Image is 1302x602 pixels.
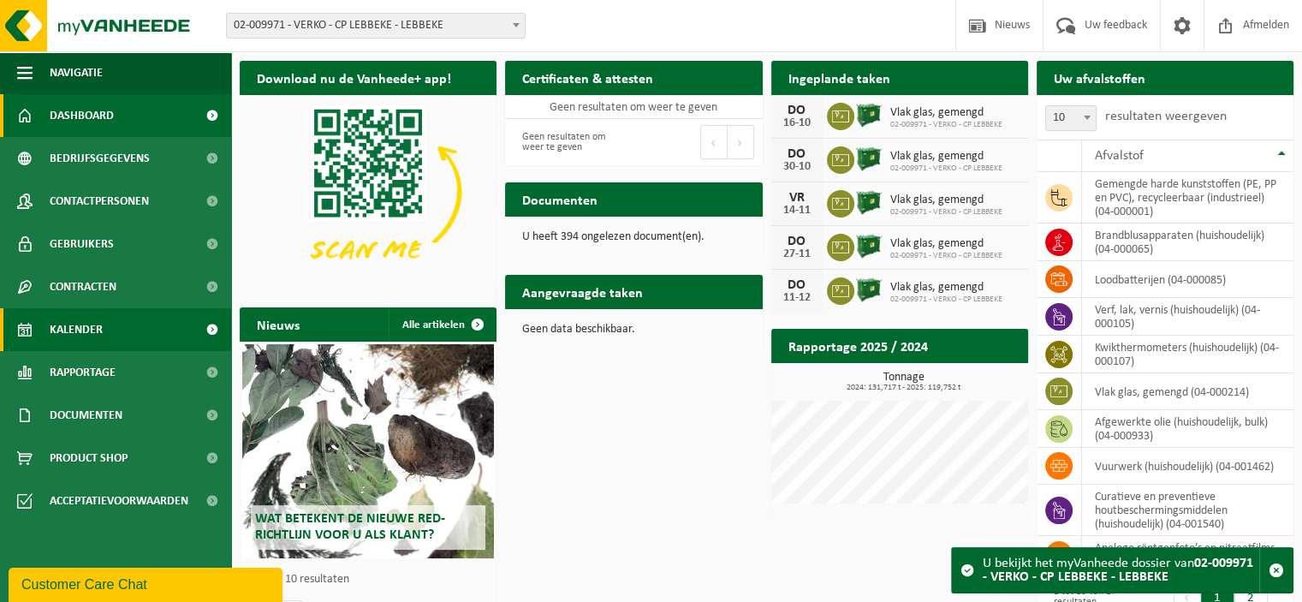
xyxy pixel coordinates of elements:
[854,188,883,217] img: CR-BO-1C-1900-MET-01
[890,120,1002,130] span: 02-009971 - VERKO - CP LEBBEKE
[1037,61,1162,94] h2: Uw afvalstoffen
[890,150,1002,164] span: Vlak glas, gemengd
[1082,261,1293,298] td: loodbatterijen (04-000085)
[389,307,495,342] a: Alle artikelen
[505,182,615,216] h2: Documenten
[1082,336,1293,373] td: kwikthermometers (huishoudelijk) (04-000107)
[780,292,814,304] div: 11-12
[240,307,317,341] h2: Nieuws
[780,384,1028,392] span: 2024: 131,717 t - 2025: 119,752 t
[50,180,149,223] span: Contactpersonen
[1082,536,1293,574] td: analoge röntgenfoto’s en nitraatfilms (huishoudelijk) (04-001542)
[1045,105,1097,131] span: 10
[983,557,1253,584] strong: 02-009971 - VERKO - CP LEBBEKE - LEBBEKE
[1046,106,1096,130] span: 10
[890,164,1002,174] span: 02-009971 - VERKO - CP LEBBEKE
[854,275,883,304] img: CR-BO-1C-1900-MET-01
[890,194,1002,207] span: Vlak glas, gemengd
[1082,410,1293,448] td: afgewerkte olie (huishoudelijk, bulk) (04-000933)
[50,351,116,394] span: Rapportage
[700,125,728,159] button: Previous
[242,344,494,558] a: Wat betekent de nieuwe RED-richtlijn voor u als klant?
[50,437,128,480] span: Product Shop
[728,125,754,159] button: Next
[1082,298,1293,336] td: verf, lak, vernis (huishoudelijk) (04-000105)
[780,235,814,248] div: DO
[890,237,1002,251] span: Vlak glas, gemengd
[780,248,814,260] div: 27-11
[890,281,1002,295] span: Vlak glas, gemengd
[522,324,745,336] p: Geen data beschikbaar.
[780,104,814,117] div: DO
[771,61,907,94] h2: Ingeplande taken
[257,574,488,586] p: 1 van 10 resultaten
[514,123,625,161] div: Geen resultaten om weer te geven
[226,13,526,39] span: 02-009971 - VERKO - CP LEBBEKE - LEBBEKE
[1082,172,1293,224] td: gemengde harde kunststoffen (PE, PP en PVC), recycleerbaar (industrieel) (04-000001)
[50,223,114,265] span: Gebruikers
[50,394,122,437] span: Documenten
[854,144,883,173] img: CR-BO-1C-1900-MET-01
[771,329,945,362] h2: Rapportage 2025 / 2024
[1082,448,1293,485] td: vuurwerk (huishoudelijk) (04-001462)
[1105,110,1227,123] label: resultaten weergeven
[50,94,114,137] span: Dashboard
[50,51,103,94] span: Navigatie
[1095,149,1144,163] span: Afvalstof
[505,275,660,308] h2: Aangevraagde taken
[50,308,103,351] span: Kalender
[854,231,883,260] img: CR-BO-1C-1900-MET-01
[1082,373,1293,410] td: vlak glas, gemengd (04-000214)
[522,231,745,243] p: U heeft 394 ongelezen document(en).
[780,147,814,161] div: DO
[505,95,762,119] td: Geen resultaten om weer te geven
[1082,224,1293,261] td: brandblusapparaten (huishoudelijk) (04-000065)
[780,191,814,205] div: VR
[50,480,188,522] span: Acceptatievoorwaarden
[50,265,116,308] span: Contracten
[780,117,814,129] div: 16-10
[50,137,150,180] span: Bedrijfsgegevens
[255,512,445,542] span: Wat betekent de nieuwe RED-richtlijn voor u als klant?
[780,372,1028,392] h3: Tonnage
[890,295,1002,305] span: 02-009971 - VERKO - CP LEBBEKE
[890,106,1002,120] span: Vlak glas, gemengd
[780,161,814,173] div: 30-10
[983,548,1259,593] div: U bekijkt het myVanheede dossier van
[9,564,286,602] iframe: chat widget
[1082,485,1293,536] td: curatieve en preventieve houtbeschermingsmiddelen (huishoudelijk) (04-001540)
[854,100,883,129] img: CR-BO-1C-1900-MET-01
[901,362,1026,396] a: Bekijk rapportage
[890,251,1002,261] span: 02-009971 - VERKO - CP LEBBEKE
[890,207,1002,218] span: 02-009971 - VERKO - CP LEBBEKE
[240,61,468,94] h2: Download nu de Vanheede+ app!
[780,278,814,292] div: DO
[240,95,496,288] img: Download de VHEPlus App
[227,14,525,38] span: 02-009971 - VERKO - CP LEBBEKE - LEBBEKE
[505,61,670,94] h2: Certificaten & attesten
[780,205,814,217] div: 14-11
